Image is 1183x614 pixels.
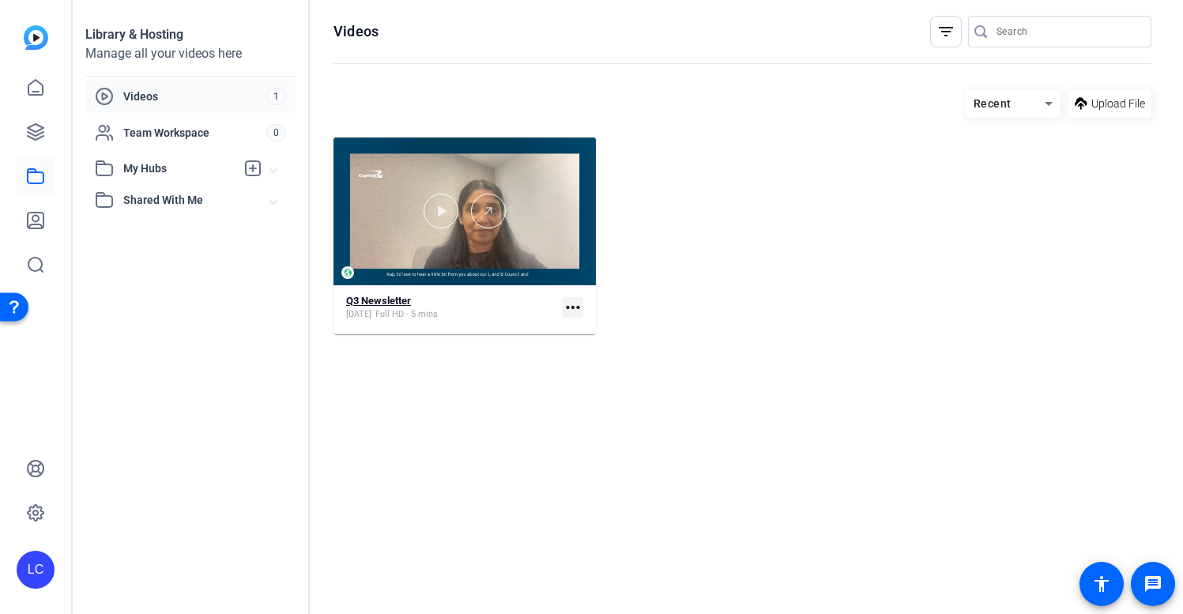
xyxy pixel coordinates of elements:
mat-icon: more_horiz [563,297,583,318]
mat-expansion-panel-header: My Hubs [85,153,296,184]
a: Q3 Newsletter[DATE]Full HD - 5 mins [346,295,556,321]
mat-icon: message [1143,574,1162,593]
button: Upload File [1068,89,1151,118]
span: Shared With Me [123,192,270,209]
mat-icon: filter_list [936,22,955,41]
span: Videos [123,89,266,104]
div: LC [17,551,55,589]
input: Search [997,22,1139,41]
h1: Videos [333,22,379,41]
mat-expansion-panel-header: Shared With Me [85,184,296,216]
div: Manage all your videos here [85,44,296,63]
div: Library & Hosting [85,25,296,44]
img: blue-gradient.svg [24,25,48,50]
span: Full HD - 5 mins [375,308,438,321]
mat-icon: accessibility [1092,574,1111,593]
span: My Hubs [123,160,235,177]
span: 0 [266,124,286,141]
strong: Q3 Newsletter [346,295,411,307]
span: Upload File [1091,96,1145,112]
span: Team Workspace [123,125,266,141]
span: [DATE] [346,308,371,321]
span: Recent [974,97,1012,110]
span: 1 [266,88,286,105]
